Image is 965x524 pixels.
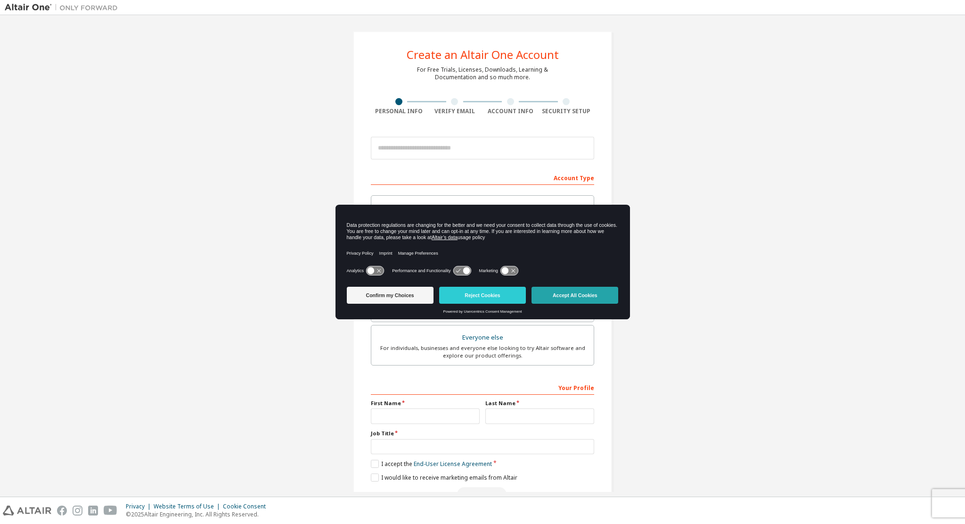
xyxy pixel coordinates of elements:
[371,460,492,468] label: I accept the
[407,49,559,60] div: Create an Altair One Account
[371,487,594,501] div: Read and acccept EULA to continue
[377,344,588,359] div: For individuals, businesses and everyone else looking to try Altair software and explore our prod...
[377,201,588,215] div: Altair Customers
[371,170,594,185] div: Account Type
[414,460,492,468] a: End-User License Agreement
[223,503,271,510] div: Cookie Consent
[371,380,594,395] div: Your Profile
[73,506,82,516] img: instagram.svg
[482,108,539,115] div: Account Info
[104,506,117,516] img: youtube.svg
[371,474,517,482] label: I would like to receive marketing emails from Altair
[417,66,548,81] div: For Free Trials, Licenses, Downloads, Learning & Documentation and so much more.
[371,430,594,437] label: Job Title
[371,399,480,407] label: First Name
[126,510,271,518] p: © 2025 Altair Engineering, Inc. All Rights Reserved.
[154,503,223,510] div: Website Terms of Use
[5,3,123,12] img: Altair One
[57,506,67,516] img: facebook.svg
[485,399,594,407] label: Last Name
[371,108,427,115] div: Personal Info
[88,506,98,516] img: linkedin.svg
[126,503,154,510] div: Privacy
[377,331,588,344] div: Everyone else
[539,108,595,115] div: Security Setup
[3,506,51,516] img: altair_logo.svg
[427,108,483,115] div: Verify Email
